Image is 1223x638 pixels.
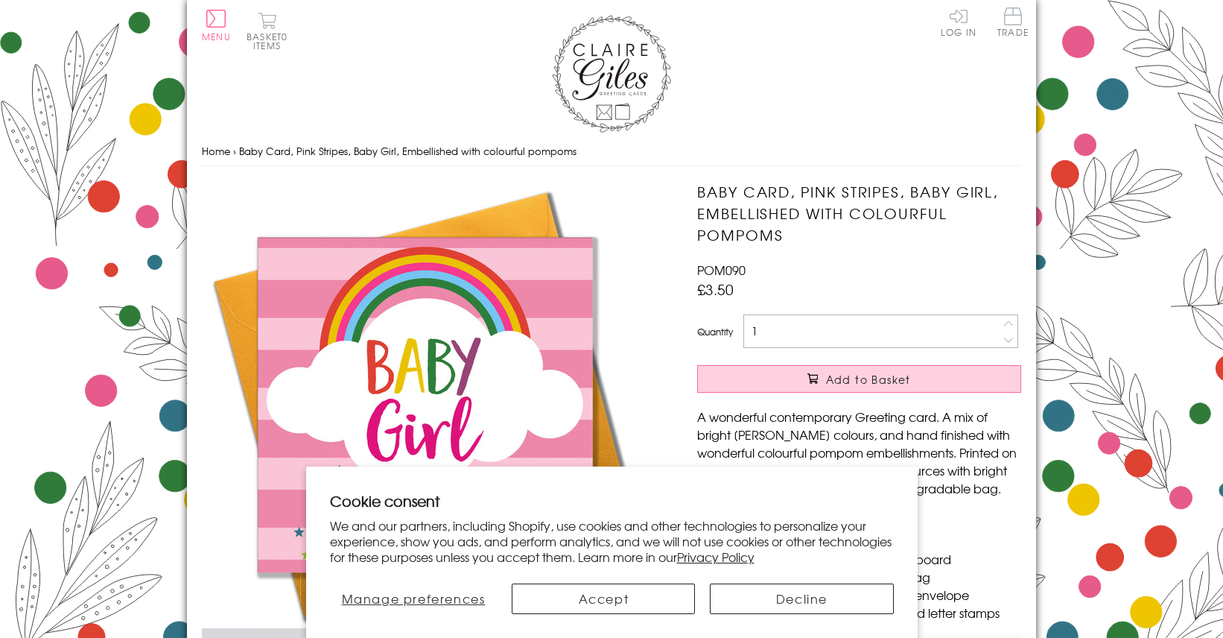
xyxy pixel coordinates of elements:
[202,30,231,43] span: Menu
[941,7,976,37] a: Log In
[233,144,236,158] span: ›
[253,30,288,52] span: 0 items
[202,144,230,158] a: Home
[697,365,1021,393] button: Add to Basket
[239,144,576,158] span: Baby Card, Pink Stripes, Baby Girl, Embellished with colourful pompoms
[697,181,1021,245] h1: Baby Card, Pink Stripes, Baby Girl, Embellished with colourful pompoms
[697,261,746,279] span: POM090
[330,584,498,614] button: Manage preferences
[710,584,893,614] button: Decline
[552,15,671,133] img: Claire Giles Greetings Cards
[677,548,755,566] a: Privacy Policy
[330,490,894,511] h2: Cookie consent
[697,408,1021,497] p: A wonderful contemporary Greeting card. A mix of bright [PERSON_NAME] colours, and hand finished ...
[342,590,486,607] span: Manage preferences
[330,518,894,564] p: We and our partners, including Shopify, use cookies and other technologies to personalize your ex...
[826,372,911,387] span: Add to Basket
[997,7,1029,40] a: Trade
[202,10,231,41] button: Menu
[697,279,734,300] span: £3.50
[247,12,288,50] button: Basket0 items
[997,7,1029,37] span: Trade
[697,325,733,338] label: Quantity
[512,584,695,614] button: Accept
[202,181,649,628] img: Baby Card, Pink Stripes, Baby Girl, Embellished with colourful pompoms
[202,136,1021,167] nav: breadcrumbs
